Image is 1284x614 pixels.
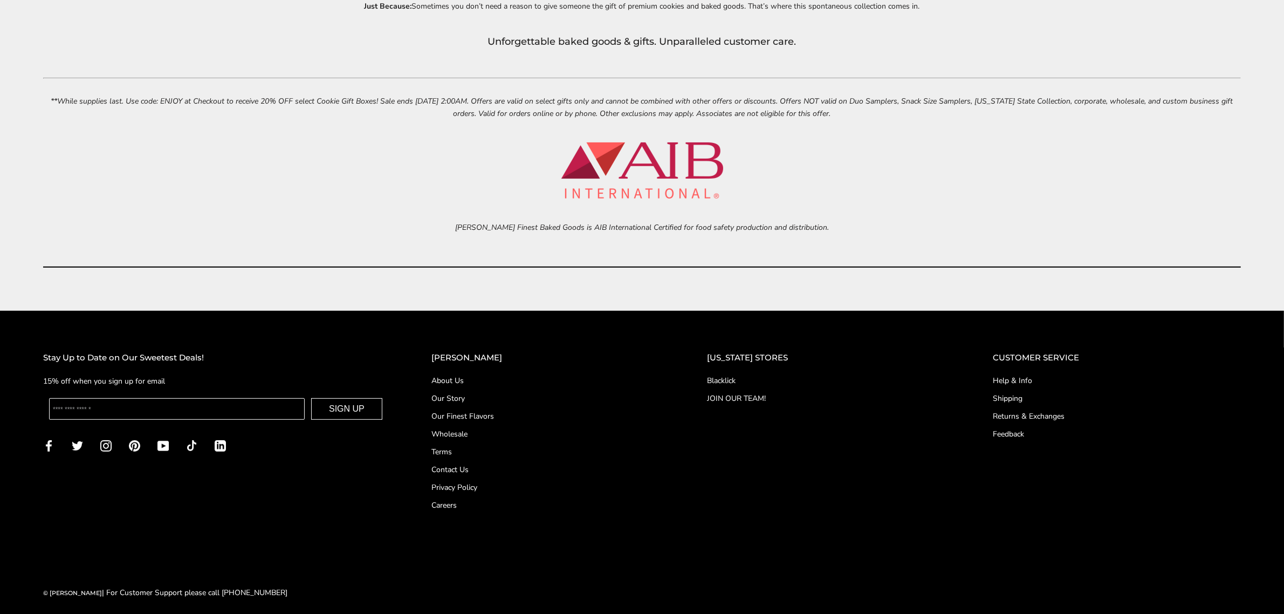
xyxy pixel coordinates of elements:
[431,446,664,458] a: Terms
[431,428,664,440] a: Wholesale
[993,375,1241,386] a: Help & Info
[215,439,226,451] a: LinkedIn
[100,439,112,451] a: Instagram
[43,351,388,365] h2: Stay Up to Date on Our Sweetest Deals!
[129,439,140,451] a: Pinterest
[43,586,287,599] div: | For Customer Support please call [PHONE_NUMBER]
[561,142,723,199] img: aib-logo.webp
[431,464,664,475] a: Contact Us
[311,398,382,420] button: SIGN UP
[707,351,950,365] h2: [US_STATE] STORES
[431,411,664,422] a: Our Finest Flavors
[186,439,197,451] a: TikTok
[49,398,305,420] input: Enter your email
[993,428,1241,440] a: Feedback
[707,375,950,386] a: Blacklick
[365,1,412,11] b: Just Because:
[72,439,83,451] a: Twitter
[707,393,950,404] a: JOIN OUR TEAM!
[993,393,1241,404] a: Shipping
[51,96,1233,119] i: **While supplies last. Use code: ENJOY at Checkout to receive 20% OFF select Cookie Gift Boxes! S...
[431,500,664,511] a: Careers
[43,439,54,451] a: Facebook
[43,34,1241,50] h3: Unforgettable baked goods & gifts. Unparalleled customer care.
[157,439,169,451] a: YouTube
[993,351,1241,365] h2: CUSTOMER SERVICE
[431,482,664,493] a: Privacy Policy
[431,375,664,386] a: About Us
[455,222,829,233] i: [PERSON_NAME] Finest Baked Goods is AIB International Certified for food safety production and di...
[993,411,1241,422] a: Returns & Exchanges
[431,393,664,404] a: Our Story
[43,589,102,597] a: © [PERSON_NAME]
[43,375,388,387] p: 15% off when you sign up for email
[431,351,664,365] h2: [PERSON_NAME]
